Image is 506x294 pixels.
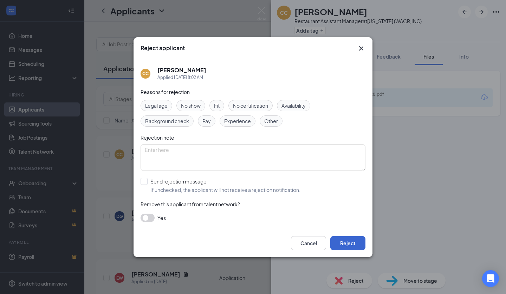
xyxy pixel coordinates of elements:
span: Pay [202,117,211,125]
span: Legal age [145,102,168,109]
button: Reject [330,236,365,250]
span: Experience [224,117,251,125]
span: Fit [214,102,220,109]
h5: [PERSON_NAME] [157,66,206,74]
span: No certification [233,102,268,109]
div: CC [142,71,149,76]
span: Other [264,117,278,125]
span: Background check [145,117,189,125]
span: Rejection note [141,134,174,141]
button: Cancel [291,236,326,250]
span: Yes [157,214,166,222]
div: Open Intercom Messenger [482,270,499,287]
span: No show [181,102,201,109]
svg: Cross [357,44,365,53]
div: Applied [DATE] 8:02 AM [157,74,206,81]
span: Reasons for rejection [141,89,190,95]
span: Remove this applicant from talent network? [141,201,240,207]
h3: Reject applicant [141,44,185,52]
button: Close [357,44,365,53]
span: Availability [281,102,306,109]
